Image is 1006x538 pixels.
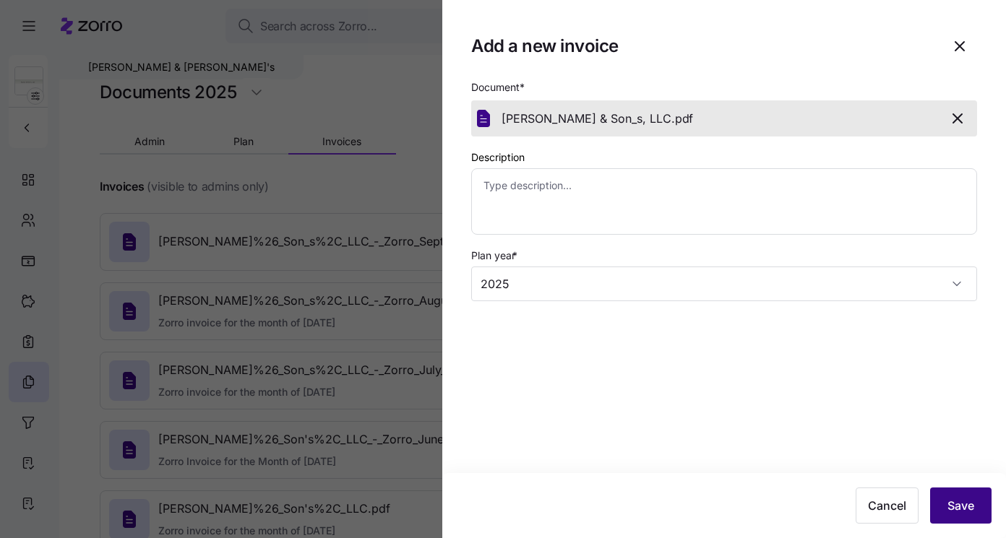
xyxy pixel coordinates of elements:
[471,80,525,95] span: Document *
[471,266,977,301] input: Select plan year
[471,248,520,264] label: Plan year
[675,110,693,128] span: pdf
[502,110,675,128] span: [PERSON_NAME] & Son_s, LLC.
[471,149,525,165] label: Description
[471,35,931,57] h1: Add a new invoice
